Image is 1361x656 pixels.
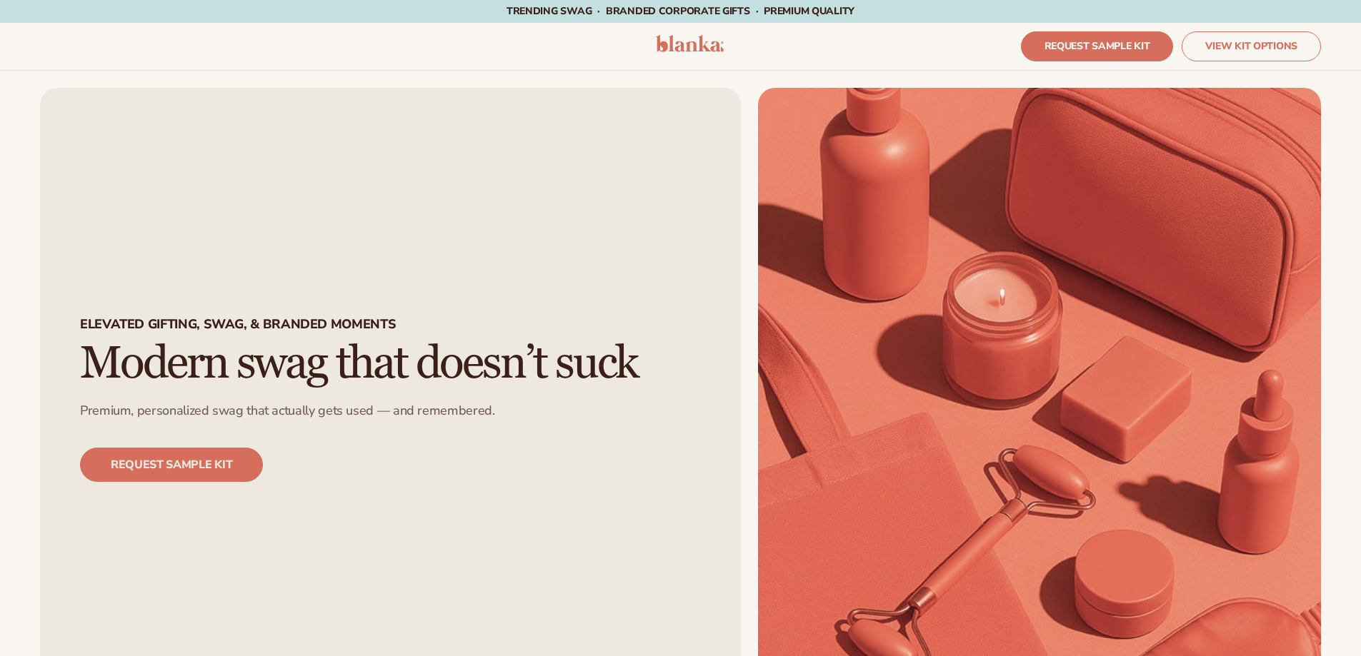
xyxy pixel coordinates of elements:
span: TRENDING SWAG · BRANDED CORPORATE GIFTS · PREMIUM QUALITY [507,4,854,18]
p: Premium, personalized swag that actually gets used — and remembered. [80,403,495,419]
p: Elevated Gifting, swag, & branded moments [80,316,396,340]
h2: Modern swag that doesn’t suck [80,340,637,388]
a: REQUEST SAMPLE KIT [80,448,263,482]
a: VIEW KIT OPTIONS [1182,31,1321,61]
a: REQUEST SAMPLE KIT [1021,31,1174,61]
a: logo [656,35,724,58]
img: logo [656,35,724,52]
